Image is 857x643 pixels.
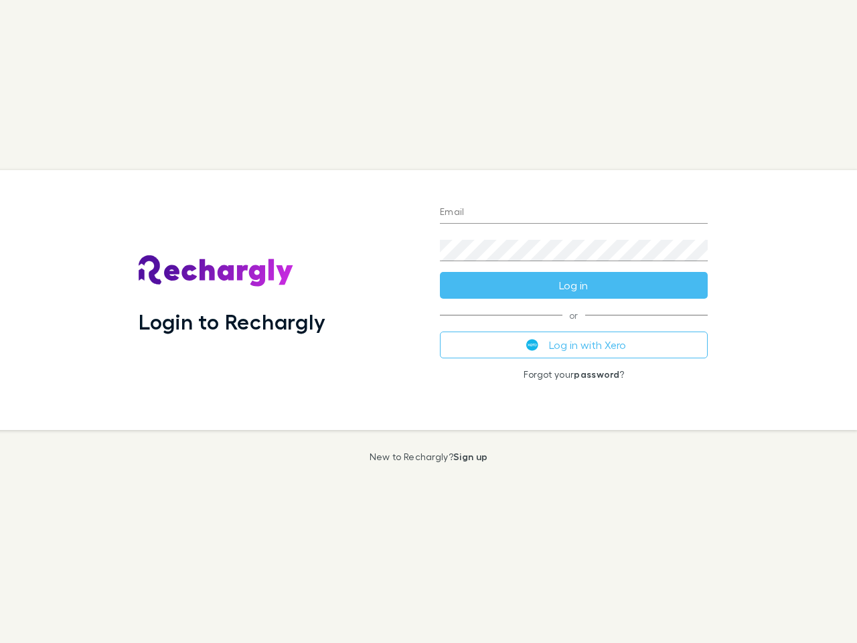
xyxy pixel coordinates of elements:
img: Rechargly's Logo [139,255,294,287]
button: Log in with Xero [440,332,708,358]
button: Log in [440,272,708,299]
a: password [574,368,619,380]
img: Xero's logo [526,339,538,351]
a: Sign up [453,451,487,462]
h1: Login to Rechargly [139,309,325,334]
span: or [440,315,708,315]
p: New to Rechargly? [370,451,488,462]
p: Forgot your ? [440,369,708,380]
